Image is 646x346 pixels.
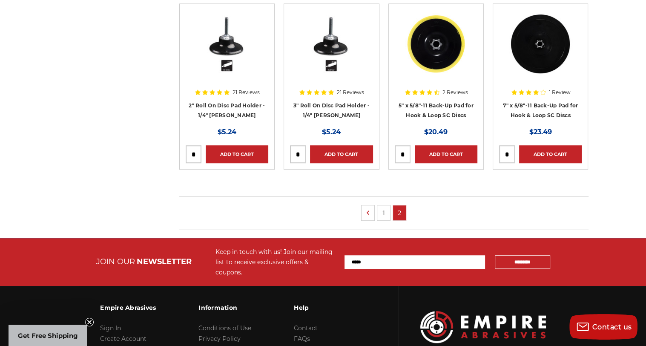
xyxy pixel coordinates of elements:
a: Add to Cart [415,145,477,163]
div: Keep in touch with us! Join our mailing list to receive exclusive offers & coupons. [215,247,336,277]
a: Add to Cart [519,145,582,163]
span: Get Free Shipping [18,332,78,340]
h3: Information [198,299,251,317]
img: 7" x 5/8"-11 Back-Up Pad for Hook & Loop SC Discs [506,10,574,78]
img: Empire Abrasives Logo Image [420,311,546,343]
a: 2" Roll On Disc Pad Holder - 1/4" [PERSON_NAME] [189,102,265,118]
span: $5.24 [322,128,341,136]
a: 2 [393,205,406,220]
a: Conditions of Use [198,324,251,332]
a: 5" x 5/8"-11 Back-Up Pad for Hook & Loop SC Discs [399,102,474,118]
a: Privacy Policy [198,335,241,343]
a: 2" Roll On Disc Pad Holder - 1/4" Shank [186,10,268,92]
a: Add to Cart [206,145,268,163]
a: Contact [294,324,318,332]
span: $23.49 [529,128,552,136]
a: 3" Roll On Disc Pad Holder - 1/4" [PERSON_NAME] [293,102,370,118]
h3: Empire Abrasives [100,299,156,317]
span: Contact us [592,323,632,331]
img: 3" Roll On Disc Pad Holder - 1/4" Shank [297,10,365,78]
div: Get Free ShippingClose teaser [9,325,87,346]
h3: Help [294,299,351,317]
a: 1 [377,205,390,220]
a: 3" Roll On Disc Pad Holder - 1/4" Shank [290,10,373,92]
span: 21 Reviews [337,90,364,95]
img: 2" Roll On Disc Pad Holder - 1/4" Shank [193,10,261,78]
span: $20.49 [424,128,448,136]
span: $5.24 [218,128,236,136]
a: Sign In [100,324,121,332]
a: 7" x 5/8"-11 Back-Up Pad for Hook & Loop SC Discs [503,102,578,118]
a: FAQs [294,335,310,343]
img: 5" x 5/8"-11 Back-Up Pad for Hook & Loop SC Discs [402,10,470,78]
span: JOIN OUR [96,257,135,266]
a: Add to Cart [310,145,373,163]
a: 5" x 5/8"-11 Back-Up Pad for Hook & Loop SC Discs [395,10,477,92]
span: 2 Reviews [442,90,468,95]
span: 21 Reviews [233,90,260,95]
a: 7" x 5/8"-11 Back-Up Pad for Hook & Loop SC Discs [499,10,582,92]
button: Close teaser [85,318,94,326]
button: Contact us [569,314,637,340]
span: 1 Review [549,90,571,95]
span: NEWSLETTER [137,257,192,266]
a: Create Account [100,335,146,343]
